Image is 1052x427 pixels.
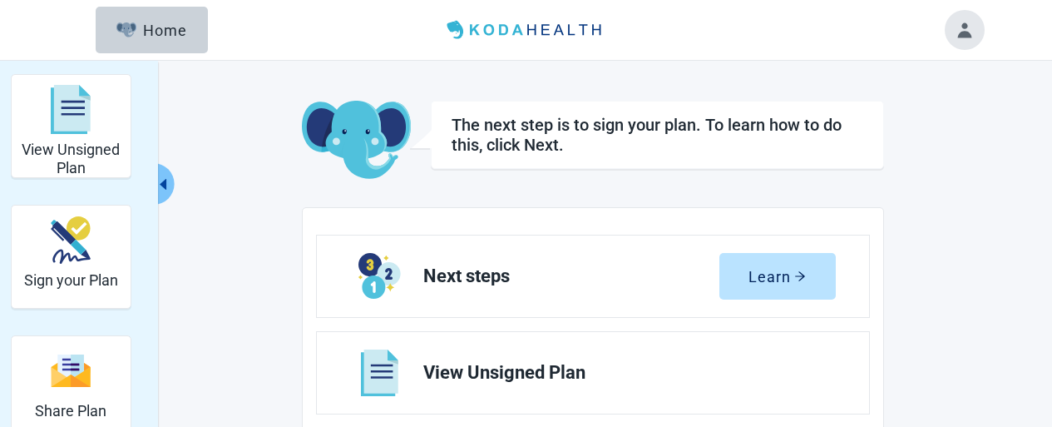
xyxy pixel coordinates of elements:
div: Sign your Plan [11,205,131,309]
span: Next steps [423,266,719,286]
img: Koda Health [440,17,611,43]
div: Home [116,22,188,38]
h1: The next step is to sign your plan. To learn how to do this, click Next. [452,115,863,155]
img: svg%3e [51,85,91,135]
div: Learn [748,268,806,285]
img: make_plan_official-CpYJDfBD.svg [51,216,91,264]
img: Koda Elephant [302,101,411,181]
button: ElephantHome [96,7,208,53]
span: arrow-right [794,271,806,282]
img: Elephant [116,22,137,37]
button: Toggle account menu [945,10,985,50]
h2: Sign your Plan [24,271,118,290]
img: svg%3e [51,353,91,389]
span: caret-left [155,176,170,192]
a: View View Unsigned Plan section [317,332,869,414]
button: Collapse menu [153,163,174,205]
h2: View Unsigned Plan [18,141,124,176]
a: Learn Next steps section [317,236,869,317]
span: View Unsigned Plan [423,363,822,383]
div: View Unsigned Plan [11,74,131,178]
button: Learnarrow-right [719,253,836,300]
h2: Share Plan [35,402,106,420]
